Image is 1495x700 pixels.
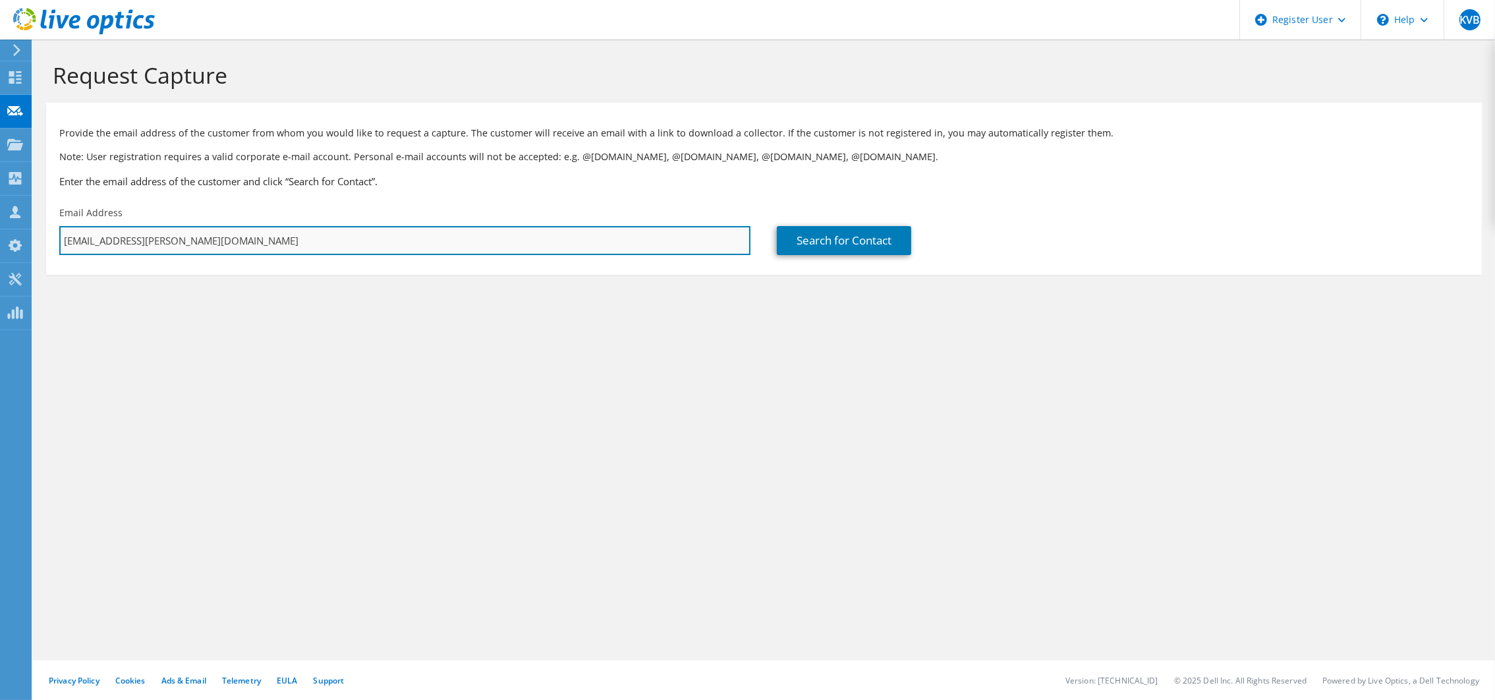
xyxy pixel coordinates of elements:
span: KVB [1459,9,1481,30]
a: EULA [277,675,297,686]
h3: Enter the email address of the customer and click “Search for Contact”. [59,174,1469,189]
a: Cookies [115,675,146,686]
svg: \n [1377,14,1389,26]
a: Telemetry [222,675,261,686]
p: Note: User registration requires a valid corporate e-mail account. Personal e-mail accounts will ... [59,150,1469,164]
li: © 2025 Dell Inc. All Rights Reserved [1174,675,1307,686]
label: Email Address [59,206,123,219]
h1: Request Capture [53,61,1469,89]
p: Provide the email address of the customer from whom you would like to request a capture. The cust... [59,126,1469,140]
a: Ads & Email [161,675,206,686]
a: Support [313,675,344,686]
a: Privacy Policy [49,675,99,686]
li: Version: [TECHNICAL_ID] [1065,675,1158,686]
li: Powered by Live Optics, a Dell Technology [1322,675,1479,686]
a: Search for Contact [777,226,911,255]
